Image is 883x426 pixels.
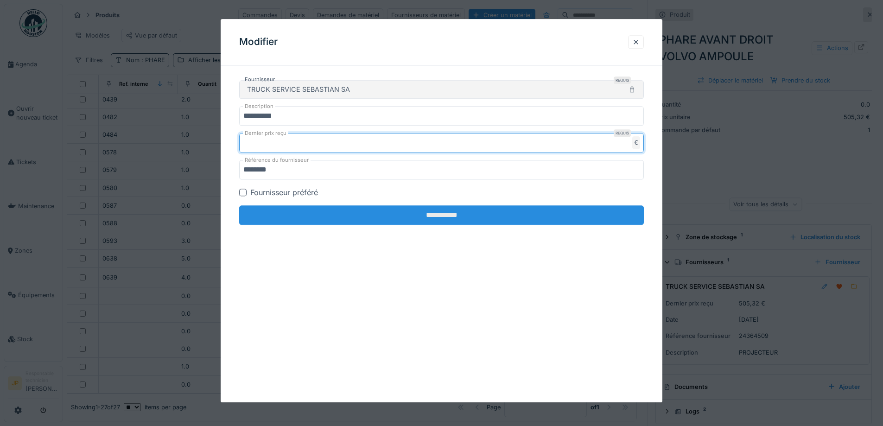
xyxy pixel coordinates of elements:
h3: Modifier [239,36,278,48]
label: Référence du fournisseur [243,156,311,164]
label: Fournisseur [243,76,277,83]
label: Description [243,102,275,110]
div: Requis [614,129,631,137]
div: Fournisseur préféré [250,187,318,198]
div: TRUCK SERVICE SEBASTIAN SA [243,84,354,95]
label: Dernier prix reçu [243,129,288,137]
div: € [632,136,640,149]
div: Requis [614,76,631,84]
